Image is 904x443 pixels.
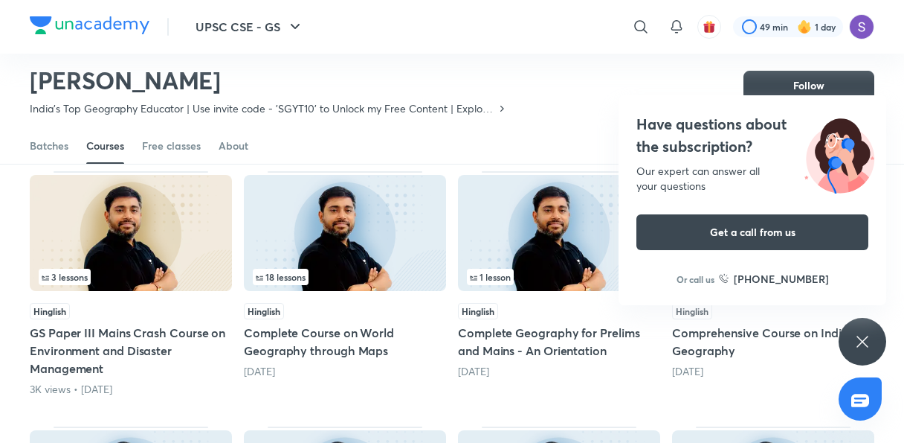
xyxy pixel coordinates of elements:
div: GS Paper III Mains Crash Course on Environment and Disaster Management [30,171,232,396]
a: [PHONE_NUMBER] [719,271,829,287]
div: Complete Geography for Prelims and Mains - An Orientation [458,171,660,396]
div: infocontainer [467,269,651,285]
img: Satnam Singh [849,14,874,39]
span: Hinglish [244,303,284,319]
h5: GS Paper III Mains Crash Course on Environment and Disaster Management [30,324,232,377]
a: Free classes [142,128,201,164]
div: 2 months ago [244,364,446,379]
div: infocontainer [253,269,437,285]
img: Thumbnail [30,175,232,291]
img: avatar [703,20,716,34]
div: 2 months ago [458,364,660,379]
img: Company Logo [30,16,149,34]
p: India's Top Geography Educator | Use invite code - 'SGYT10' to Unlock my Free Content | Explore t... [30,101,496,116]
span: Hinglish [458,303,498,319]
div: left [467,269,651,285]
span: Hinglish [672,303,712,319]
div: Courses [86,138,124,153]
div: infosection [467,269,651,285]
h4: Have questions about the subscription? [636,113,868,158]
img: Thumbnail [244,175,446,291]
span: 1 lesson [470,273,511,281]
img: ttu_illustration_new.svg [792,113,886,194]
img: Thumbnail [458,175,660,291]
div: Our expert can answer all your questions [636,164,868,194]
div: left [39,269,223,285]
span: Follow [793,78,824,93]
a: Courses [86,128,124,164]
div: left [253,269,437,285]
div: 2 months ago [672,364,874,379]
span: 18 lessons [256,273,306,281]
h5: Complete Geography for Prelims and Mains - An Orientation [458,324,660,360]
h5: Complete Course on World Geography through Maps [244,324,446,360]
div: Batches [30,138,68,153]
div: infosection [39,269,223,285]
button: Follow [743,71,874,101]
div: About [219,138,248,153]
div: 3K views • 2 months ago [30,382,232,397]
span: 3 lessons [42,273,88,281]
div: Free classes [142,138,201,153]
h2: [PERSON_NAME] [30,66,508,95]
div: infocontainer [39,269,223,285]
button: UPSC CSE - GS [187,12,313,42]
a: Company Logo [30,16,149,38]
a: Batches [30,128,68,164]
p: Or call us [677,273,714,286]
button: avatar [697,15,721,39]
h6: [PHONE_NUMBER] [734,271,829,287]
div: Complete Course on World Geography through Maps [244,171,446,396]
button: Get a call from us [636,214,868,250]
span: Hinglish [30,303,70,319]
img: streak [797,19,812,34]
h5: Comprehensive Course on Indian Geography [672,324,874,360]
div: infosection [253,269,437,285]
a: About [219,128,248,164]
